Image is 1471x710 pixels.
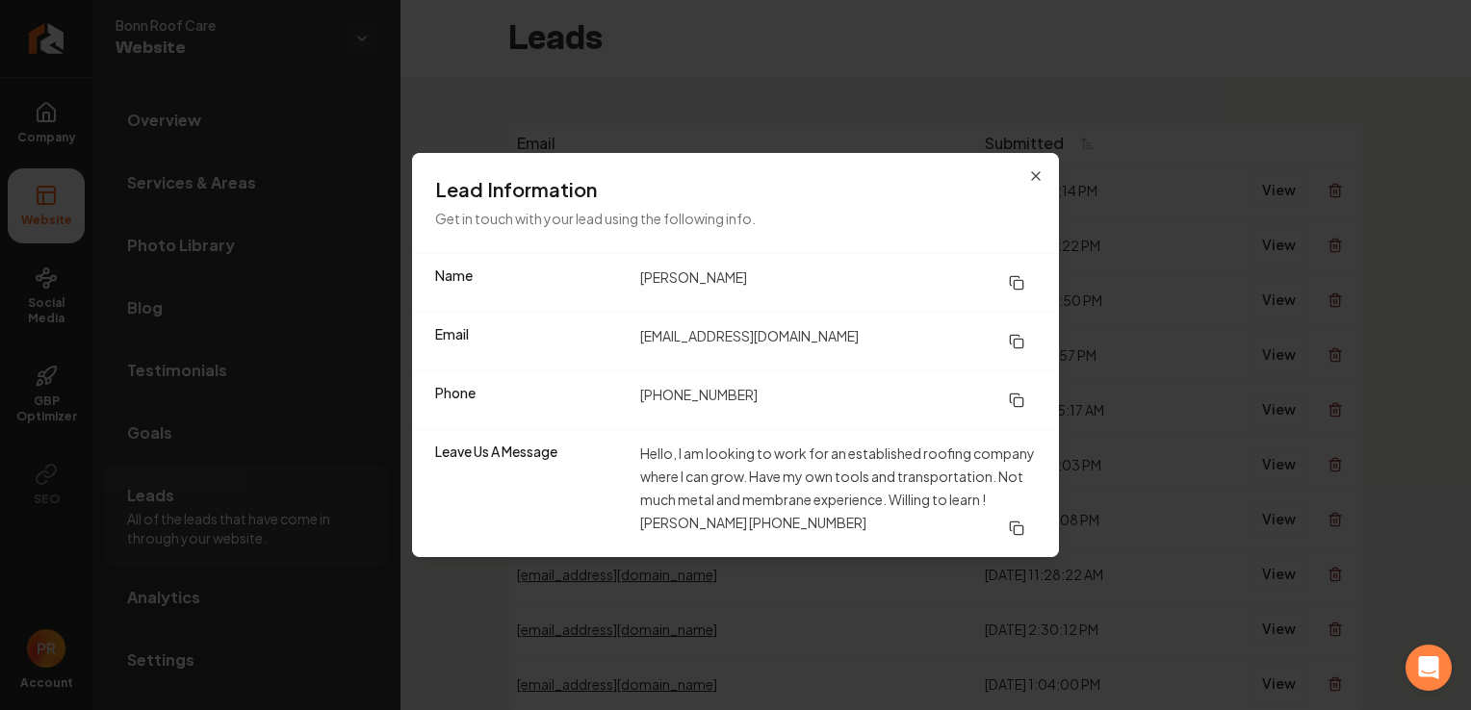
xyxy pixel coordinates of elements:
dd: Hello, I am looking to work for an established roofing company where I can grow. Have my own tool... [640,442,1036,545]
dt: Name [435,266,625,300]
h3: Lead Information [435,176,1036,203]
dt: Phone [435,383,625,418]
dt: Leave Us A Message [435,442,625,545]
dt: Email [435,324,625,359]
dd: [PHONE_NUMBER] [640,383,1036,418]
dd: [PERSON_NAME] [640,266,1036,300]
dd: [EMAIL_ADDRESS][DOMAIN_NAME] [640,324,1036,359]
p: Get in touch with your lead using the following info. [435,207,1036,230]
